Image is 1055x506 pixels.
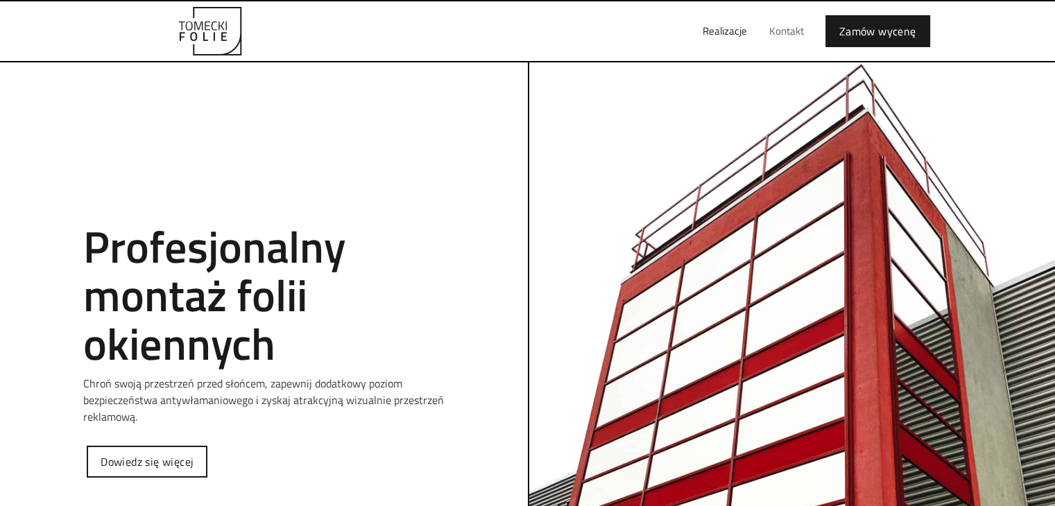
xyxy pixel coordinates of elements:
[83,187,444,201] h1: Tomecki folie
[83,375,444,425] p: Chroń swoją przestrzeń przed słońcem, zapewnij dodatkowy poziom bezpieczeństwa antywłamaniowego i...
[758,9,815,53] a: Kontakt
[692,9,758,53] a: Realizacje
[87,446,207,478] a: Dowiedz się więcej
[825,15,930,47] a: Zamów wycenę
[83,222,444,368] h2: Profesjonalny montaż folii okiennych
